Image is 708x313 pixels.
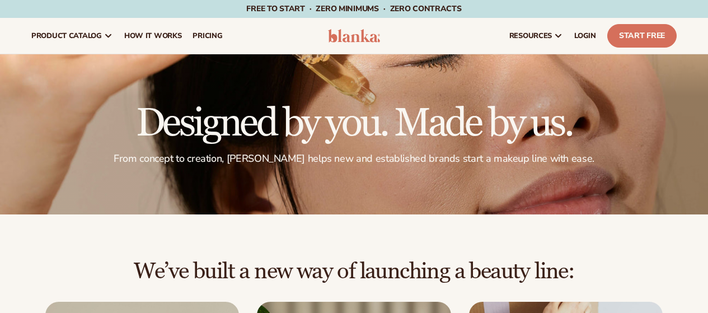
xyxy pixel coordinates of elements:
h2: We’ve built a new way of launching a beauty line: [31,259,677,284]
span: pricing [193,31,222,40]
a: pricing [187,18,228,54]
p: From concept to creation, [PERSON_NAME] helps new and established brands start a makeup line with... [31,152,677,165]
span: LOGIN [574,31,596,40]
span: product catalog [31,31,102,40]
span: Free to start · ZERO minimums · ZERO contracts [246,3,461,14]
a: How It Works [119,18,187,54]
a: product catalog [26,18,119,54]
span: resources [509,31,552,40]
span: How It Works [124,31,182,40]
a: LOGIN [569,18,602,54]
a: Start Free [607,24,677,48]
a: resources [504,18,569,54]
h1: Designed by you. Made by us. [31,104,677,143]
img: logo [328,29,381,43]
